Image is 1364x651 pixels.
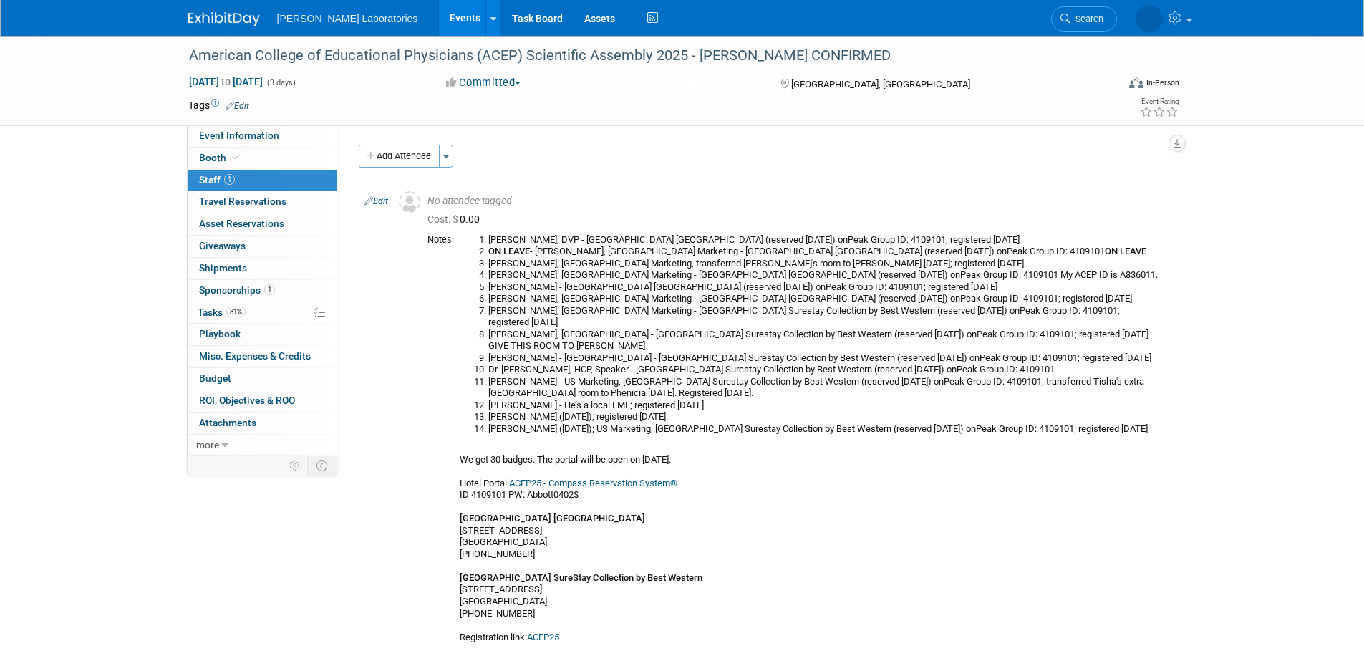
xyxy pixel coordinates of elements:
span: Misc. Expenses & Credits [199,350,311,362]
li: [PERSON_NAME] - He’s a local EME; registered [DATE] [488,400,1160,412]
span: 81% [226,307,246,317]
div: American College of Educational Physicians (ACEP) Scientific Assembly 2025 - [PERSON_NAME] CONFIRMED [184,43,1095,69]
span: [DATE] [DATE] [188,75,263,88]
td: Tags [188,98,249,112]
li: [PERSON_NAME] - [GEOGRAPHIC_DATA] - [GEOGRAPHIC_DATA] Surestay Collection by Best Western (reserv... [488,352,1160,365]
a: Tasks81% [188,302,337,324]
li: [PERSON_NAME] ([DATE]); registered [DATE]. [488,411,1160,423]
td: Personalize Event Tab Strip [283,456,308,475]
li: [PERSON_NAME], [GEOGRAPHIC_DATA] Marketing - [GEOGRAPHIC_DATA] Surestay Collection by Best Wester... [488,305,1160,329]
a: Sponsorships1 [188,280,337,302]
a: Edit [226,101,249,111]
b: [GEOGRAPHIC_DATA] SureStay Collection by Best Western [460,572,702,583]
a: Budget [188,368,337,390]
button: Committed [441,75,526,90]
a: Playbook [188,324,337,345]
img: Unassigned-User-Icon.png [399,191,420,213]
span: Tasks [198,307,246,318]
span: 1 [224,174,235,185]
td: Toggle Event Tabs [307,456,337,475]
div: Event Format [1032,74,1180,96]
li: [PERSON_NAME] ([DATE]); US Marketing, [GEOGRAPHIC_DATA] Surestay Collection by Best Western (rese... [488,423,1160,435]
a: Attachments [188,413,337,434]
li: [PERSON_NAME], [GEOGRAPHIC_DATA] Marketing, transferred [PERSON_NAME]'s room to [PERSON_NAME] [DA... [488,258,1160,270]
span: Cost: $ [427,213,460,225]
img: ExhibitDay [188,12,260,26]
li: [PERSON_NAME] - [GEOGRAPHIC_DATA] [GEOGRAPHIC_DATA] (reserved [DATE]) onPeak Group ID: 4109101; r... [488,281,1160,294]
span: Sponsorships [199,284,275,296]
span: ROI, Objectives & ROO [199,395,295,406]
a: Booth [188,148,337,169]
b: ON LEAVE [488,246,530,256]
a: Staff1 [188,170,337,191]
span: Giveaways [199,240,246,251]
span: (3 days) [266,78,296,87]
span: 1 [264,284,275,295]
span: more [196,439,219,450]
div: We get 30 badges. The portal will be open on [DATE]. Hotel Portal: ID 4109101 PW: Abbott0402$ [ST... [460,234,1160,644]
div: No attendee tagged [427,195,1160,208]
span: Search [1070,14,1103,24]
span: Shipments [199,262,247,274]
li: [PERSON_NAME], DVP - [GEOGRAPHIC_DATA] [GEOGRAPHIC_DATA] (reserved [DATE]) onPeak Group ID: 41091... [488,234,1160,246]
b: ON LEAVE [1105,246,1146,256]
div: In-Person [1146,77,1179,88]
img: Tisha Davis [1136,5,1163,32]
span: [PERSON_NAME] Laboratories [277,13,418,24]
a: Asset Reservations [188,213,337,235]
a: Giveaways [188,236,337,257]
a: ACEP25 - Compass Reservation System® [509,478,677,488]
span: Travel Reservations [199,196,286,207]
span: Playbook [199,328,241,339]
a: Search [1051,6,1117,32]
span: Budget [199,372,231,384]
i: Booth reservation complete [233,153,240,161]
li: Dr. [PERSON_NAME], HCP, Speaker - [GEOGRAPHIC_DATA] Surestay Collection by Best Western (reserved... [488,364,1160,376]
a: Edit [364,196,388,206]
span: Event Information [199,130,279,141]
img: Format-Inperson.png [1129,77,1143,88]
a: ACEP25 [527,632,559,642]
b: [GEOGRAPHIC_DATA] [GEOGRAPHIC_DATA] [460,513,645,524]
div: Event Rating [1140,98,1179,105]
li: [PERSON_NAME], [GEOGRAPHIC_DATA] Marketing - [GEOGRAPHIC_DATA] [GEOGRAPHIC_DATA] (reserved [DATE]... [488,293,1160,305]
span: Booth [199,152,243,163]
span: Staff [199,174,235,185]
a: Shipments [188,258,337,279]
span: [GEOGRAPHIC_DATA], [GEOGRAPHIC_DATA] [791,79,970,90]
li: [PERSON_NAME] - US Marketing, [GEOGRAPHIC_DATA] Surestay Collection by Best Western (reserved [DA... [488,376,1160,400]
a: Travel Reservations [188,191,337,213]
span: to [219,76,233,87]
a: more [188,435,337,456]
button: Add Attendee [359,145,440,168]
span: Asset Reservations [199,218,284,229]
li: [PERSON_NAME], [GEOGRAPHIC_DATA] Marketing - [GEOGRAPHIC_DATA] [GEOGRAPHIC_DATA] (reserved [DATE]... [488,269,1160,281]
a: Misc. Expenses & Credits [188,346,337,367]
a: Event Information [188,125,337,147]
div: Notes: [427,234,454,246]
a: ROI, Objectives & ROO [188,390,337,412]
span: Attachments [199,417,256,428]
span: 0.00 [427,213,485,225]
li: - [PERSON_NAME], [GEOGRAPHIC_DATA] Marketing - [GEOGRAPHIC_DATA] [GEOGRAPHIC_DATA] (reserved [DAT... [488,246,1160,258]
li: [PERSON_NAME], [GEOGRAPHIC_DATA] - [GEOGRAPHIC_DATA] Surestay Collection by Best Western (reserve... [488,329,1160,352]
